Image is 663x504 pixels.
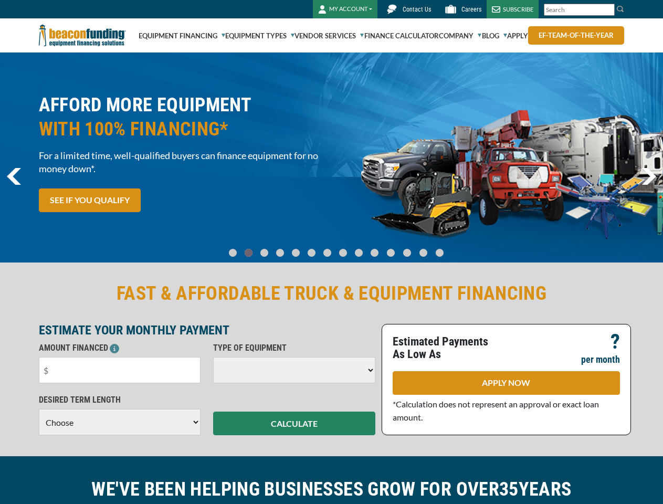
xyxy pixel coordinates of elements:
[213,342,375,354] p: TYPE OF EQUIPMENT
[39,18,126,52] img: Beacon Funding Corporation logo
[393,371,620,395] a: APPLY NOW
[641,168,656,185] img: Right Navigator
[39,188,141,212] a: SEE IF YOU QUALIFY
[528,26,624,45] a: ef-team-of-the-year
[403,6,431,13] span: Contact Us
[39,324,375,337] p: ESTIMATE YOUR MONTHLY PAYMENT
[544,4,615,16] input: Search
[499,478,519,500] span: 35
[433,248,446,257] a: Go To Slide 13
[7,168,21,185] a: previous
[258,248,271,257] a: Go To Slide 2
[243,248,255,257] a: Go To Slide 1
[417,248,430,257] a: Go To Slide 12
[39,117,325,141] span: WITH 100% FINANCING*
[225,19,294,52] a: Equipment Types
[213,412,375,435] button: CALCULATE
[384,248,397,257] a: Go To Slide 10
[227,248,239,257] a: Go To Slide 0
[393,335,500,361] p: Estimated Payments As Low As
[401,248,414,257] a: Go To Slide 11
[337,248,350,257] a: Go To Slide 7
[611,335,620,348] p: ?
[39,357,201,383] input: $
[39,342,201,354] p: AMOUNT FINANCED
[39,394,201,406] p: DESIRED TERM LENGTH
[439,19,481,52] a: Company
[290,248,302,257] a: Go To Slide 4
[39,93,325,141] h2: AFFORD MORE EQUIPMENT
[641,168,656,185] a: next
[364,19,439,52] a: Finance Calculator
[604,6,612,14] a: Clear search text
[39,149,325,175] span: For a limited time, well-qualified buyers can finance equipment for no money down*.
[616,5,625,13] img: Search
[7,168,21,185] img: Left Navigator
[581,353,620,366] p: per month
[39,281,625,306] h2: FAST & AFFORDABLE TRUCK & EQUIPMENT FINANCING
[274,248,287,257] a: Go To Slide 3
[306,248,318,257] a: Go To Slide 5
[294,19,364,52] a: Vendor Services
[39,477,625,501] h2: WE'VE BEEN HELPING BUSINESSES GROW FOR OVER YEARS
[321,248,334,257] a: Go To Slide 6
[461,6,481,13] span: Careers
[139,19,225,52] a: Equipment Financing
[369,248,381,257] a: Go To Slide 9
[482,19,507,52] a: Blog
[393,399,599,422] span: *Calculation does not represent an approval or exact loan amount.
[507,19,528,52] a: Apply
[353,248,365,257] a: Go To Slide 8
